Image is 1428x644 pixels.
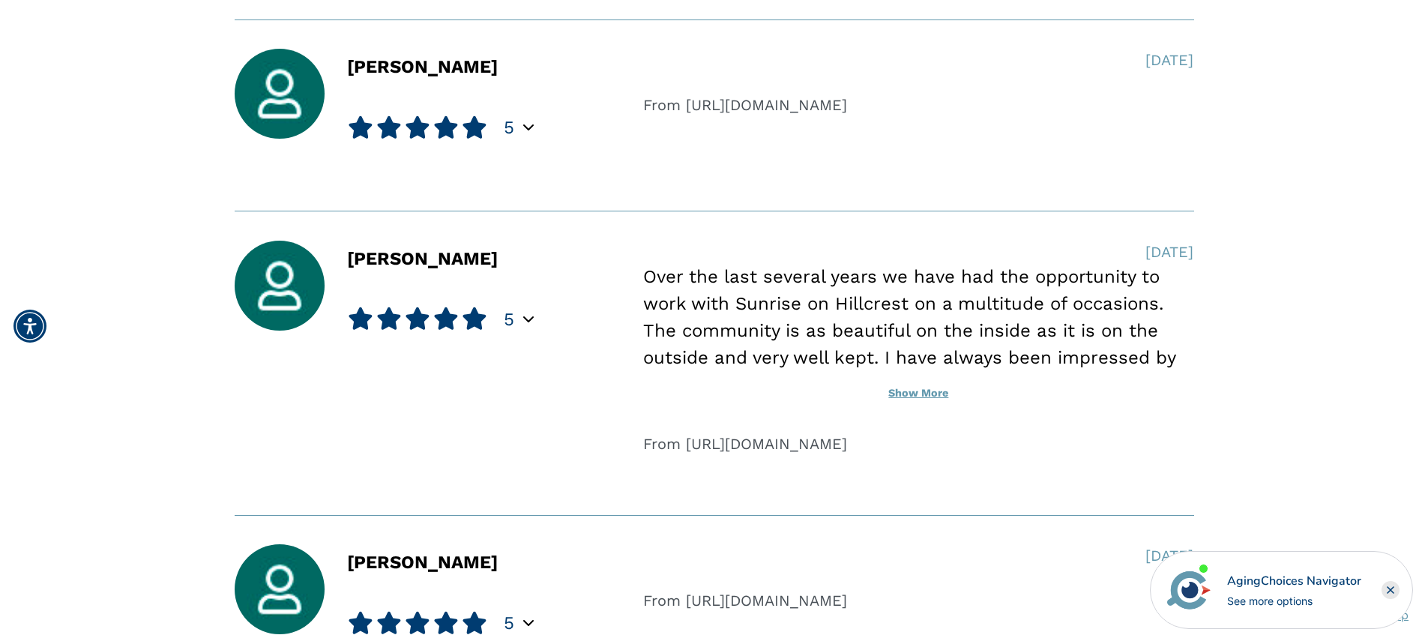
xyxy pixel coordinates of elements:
div: Popover trigger [523,310,534,328]
button: Show More [643,377,1193,410]
div: Accessibility Menu [13,310,46,343]
span: 5 [504,116,514,139]
div: Close [1382,581,1400,599]
div: Popover trigger [523,614,534,632]
img: user_avatar.jpg [235,49,325,139]
span: 5 [504,612,514,634]
img: user_avatar.jpg [235,241,325,331]
div: [PERSON_NAME] [347,250,498,331]
div: [PERSON_NAME] [347,553,498,634]
div: [PERSON_NAME] [347,58,498,139]
div: [DATE] [1145,49,1193,71]
span: 5 [504,308,514,331]
div: From [URL][DOMAIN_NAME] [643,433,1193,455]
div: [DATE] [1145,544,1193,567]
div: See more options [1227,593,1361,609]
div: Over the last several years we have had the opportunity to work with Sunrise on Hillcrest on a mu... [643,263,1193,506]
img: avatar [1163,565,1214,616]
div: [DATE] [1145,241,1193,263]
div: AgingChoices Navigator [1227,572,1361,590]
div: From [URL][DOMAIN_NAME] [643,94,1193,116]
div: From [URL][DOMAIN_NAME] [643,589,1193,612]
img: user_avatar.jpg [235,544,325,634]
div: Popover trigger [523,118,534,136]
